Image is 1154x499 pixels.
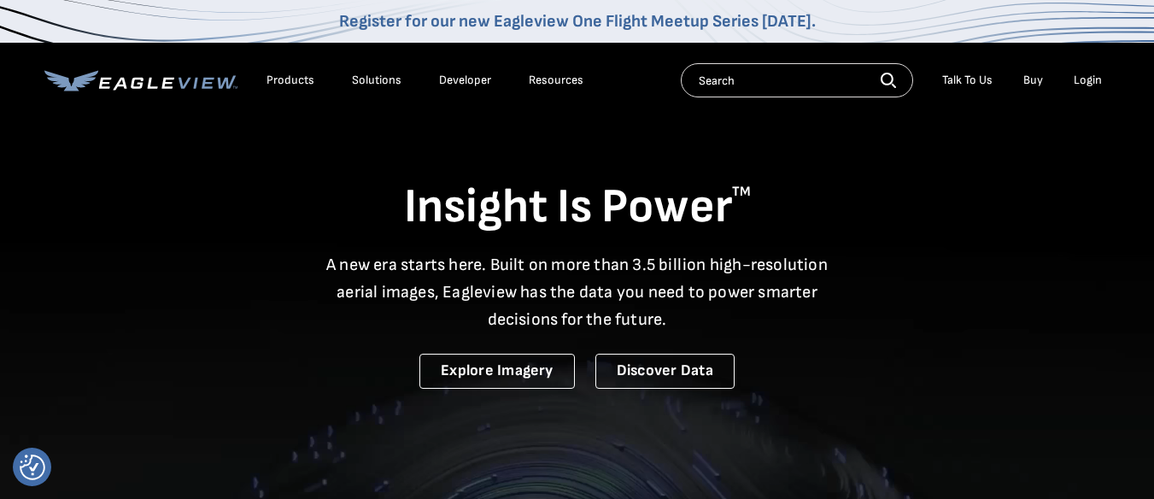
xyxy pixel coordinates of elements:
div: Login [1074,73,1102,88]
a: Explore Imagery [419,354,575,389]
a: Buy [1023,73,1043,88]
div: Solutions [352,73,401,88]
a: Register for our new Eagleview One Flight Meetup Series [DATE]. [339,11,816,32]
sup: TM [732,184,751,200]
a: Developer [439,73,491,88]
img: Revisit consent button [20,455,45,480]
button: Consent Preferences [20,455,45,480]
div: Resources [529,73,583,88]
a: Discover Data [595,354,735,389]
p: A new era starts here. Built on more than 3.5 billion high-resolution aerial images, Eagleview ha... [316,251,839,333]
div: Products [267,73,314,88]
input: Search [681,63,913,97]
h1: Insight Is Power [44,178,1110,238]
div: Talk To Us [942,73,993,88]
